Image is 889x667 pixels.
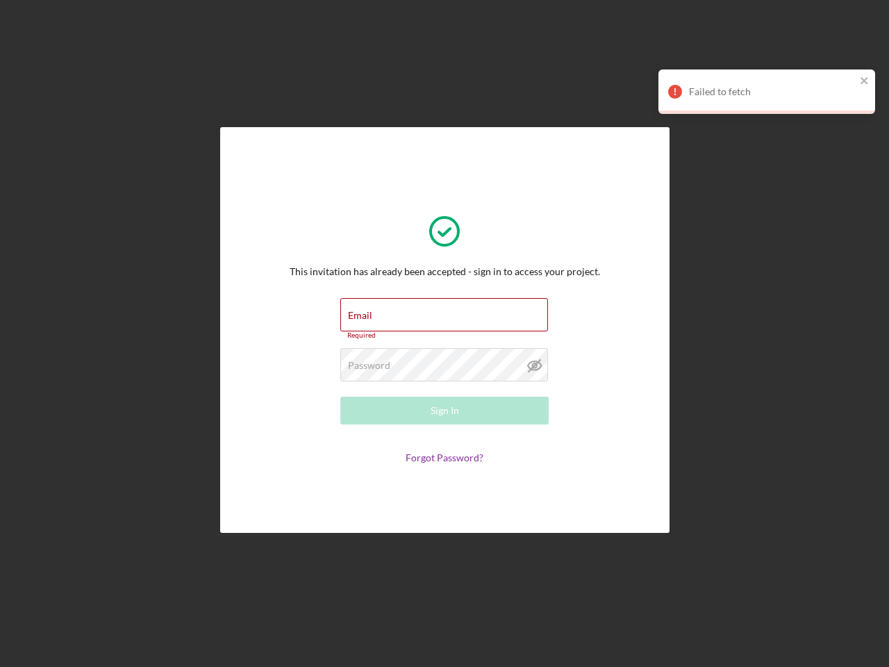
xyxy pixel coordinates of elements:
[348,360,390,371] label: Password
[689,86,856,97] div: Failed to fetch
[860,75,870,88] button: close
[290,266,600,277] div: This invitation has already been accepted - sign in to access your project.
[340,331,549,340] div: Required
[406,452,483,463] a: Forgot Password?
[348,310,372,321] label: Email
[431,397,459,425] div: Sign In
[340,397,549,425] button: Sign In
